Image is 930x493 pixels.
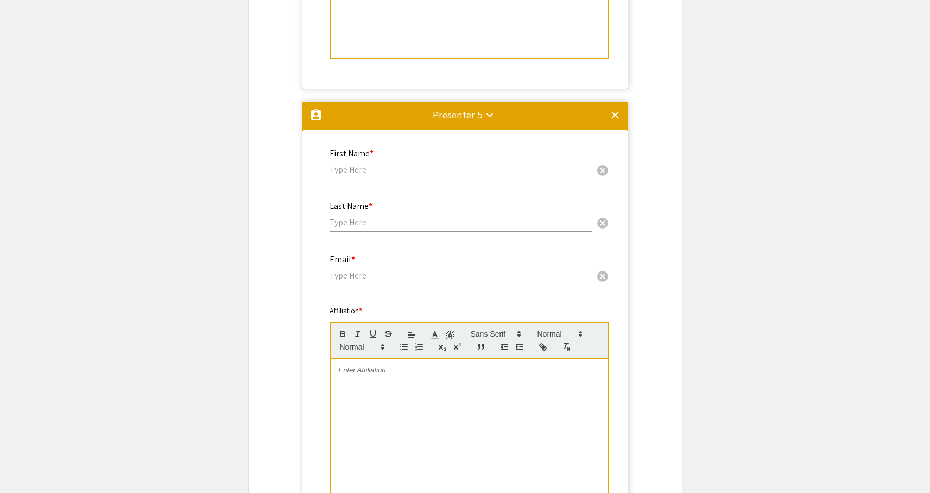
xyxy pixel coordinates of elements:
[596,164,609,177] span: cancel
[330,164,592,175] input: Type Here
[8,444,46,485] iframe: Chat
[592,159,613,180] button: Clear
[596,217,609,230] span: cancel
[330,306,362,315] mat-label: Affiliation
[302,102,628,136] mat-expansion-panel-header: Presenter 5
[330,200,372,212] mat-label: Last Name
[433,107,483,122] div: Presenter 5
[592,264,613,286] button: Clear
[309,109,322,122] mat-icon: assignment_ind
[330,254,355,265] mat-label: Email
[330,148,374,159] mat-label: First Name
[330,270,592,281] input: Type Here
[609,109,622,122] mat-icon: clear
[483,109,496,122] mat-icon: keyboard_arrow_down
[330,217,592,228] input: Type Here
[596,270,609,283] span: cancel
[592,212,613,233] button: Clear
